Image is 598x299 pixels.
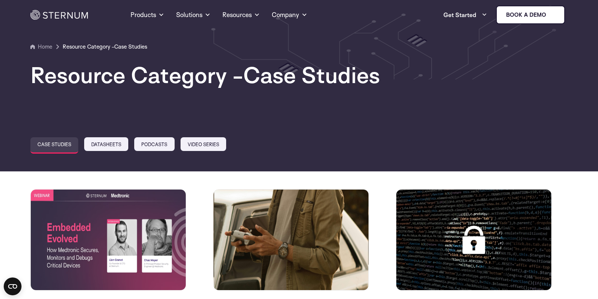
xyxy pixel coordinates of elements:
[30,42,52,51] a: Home
[176,1,211,28] a: Solutions
[181,137,226,151] a: Video Series
[84,137,128,151] a: Datasheets
[396,189,552,291] img: Use Case: Reducing Customer Security Liability with Limited Overhead
[222,1,260,28] a: Resources
[130,1,164,28] a: Products
[30,137,78,154] a: Case Studies
[243,61,380,89] span: Case Studies
[496,6,565,24] a: Book a demo
[549,12,555,18] img: sternum iot
[443,7,487,22] a: Get Started
[272,1,307,28] a: Company
[30,63,568,87] h1: Resource Category -
[4,277,22,295] button: Open CMP widget
[114,43,147,50] span: Case Studies
[213,189,369,291] img: Use Case: Protecting Drones Against Nation-State Attacks with No Reliance on Internet Connectivity
[134,137,174,151] a: Podcasts
[63,42,147,51] a: Resource Category -Case Studies
[30,189,186,291] img: Webinar: How Medtronic Secures, Monitors & Debugs Critical Devices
